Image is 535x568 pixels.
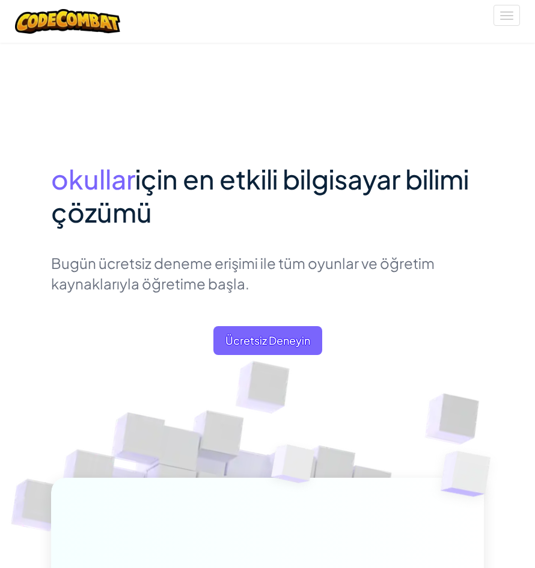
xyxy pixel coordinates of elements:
img: CodeCombat logo [15,9,120,34]
span: için en etkili bilgisayar bilimi çözümü [51,162,469,229]
p: Bugün ücretsiz deneme erişimi ile tüm oyunlar ve öğretim kaynaklarıyla öğretime başla. [51,253,484,294]
img: Overlap cubes [415,420,527,529]
span: okullar [51,162,135,196]
img: Overlap cubes [247,419,340,516]
button: Ücretsiz Deneyin [213,326,322,355]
